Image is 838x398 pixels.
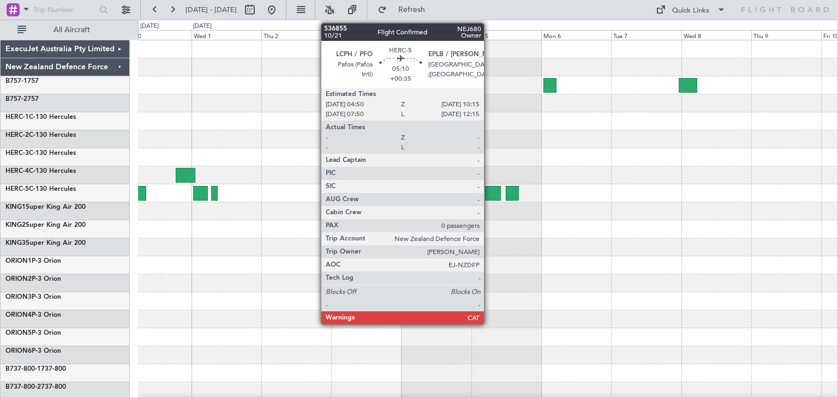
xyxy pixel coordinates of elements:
div: Fri 3 [331,30,401,40]
span: Refresh [389,6,435,14]
span: ORION3 [5,294,32,300]
span: HERC-1 [5,114,29,120]
a: ORION4P-3 Orion [5,312,61,318]
div: Tue 30 [122,30,191,40]
span: ORION5 [5,330,32,336]
input: Trip Number [33,2,96,18]
span: B757-2 [5,96,27,102]
span: All Aircraft [28,26,115,34]
a: KING3Super King Air 200 [5,240,86,246]
a: KING1Super King Air 200 [5,204,86,210]
span: ORION4 [5,312,32,318]
a: HERC-3C-130 Hercules [5,150,76,156]
div: Thu 2 [261,30,331,40]
div: Tue 7 [611,30,681,40]
span: HERC-4 [5,168,29,174]
div: Sat 4 [402,30,471,40]
span: HERC-5 [5,186,29,192]
button: Quick Links [650,1,731,19]
div: Mon 6 [541,30,611,40]
span: [DATE] - [DATE] [185,5,237,15]
div: Thu 9 [751,30,821,40]
div: Wed 1 [191,30,261,40]
a: HERC-1C-130 Hercules [5,114,76,120]
span: KING2 [5,222,26,228]
span: B737-800-2 [5,384,41,390]
span: B757-1 [5,78,27,85]
a: B757-2757 [5,96,39,102]
span: ORION2 [5,276,32,282]
span: B737-800-1 [5,366,41,372]
a: ORION1P-3 Orion [5,258,61,264]
a: ORION2P-3 Orion [5,276,61,282]
a: HERC-4C-130 Hercules [5,168,76,174]
span: KING1 [5,204,26,210]
div: [DATE] [193,22,212,31]
span: ORION6 [5,348,32,354]
span: HERC-2 [5,132,29,138]
a: HERC-5C-130 Hercules [5,186,76,192]
a: HERC-2C-130 Hercules [5,132,76,138]
button: Refresh [373,1,438,19]
span: HERC-3 [5,150,29,156]
button: All Aircraft [12,21,118,39]
a: B757-1757 [5,78,39,85]
div: [DATE] [140,22,159,31]
a: KING2Super King Air 200 [5,222,86,228]
a: ORION6P-3 Orion [5,348,61,354]
div: Sun 5 [471,30,541,40]
a: ORION3P-3 Orion [5,294,61,300]
span: KING3 [5,240,26,246]
div: Quick Links [672,5,709,16]
a: B737-800-1737-800 [5,366,66,372]
span: ORION1 [5,258,32,264]
a: ORION5P-3 Orion [5,330,61,336]
div: Wed 8 [681,30,751,40]
a: B737-800-2737-800 [5,384,66,390]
